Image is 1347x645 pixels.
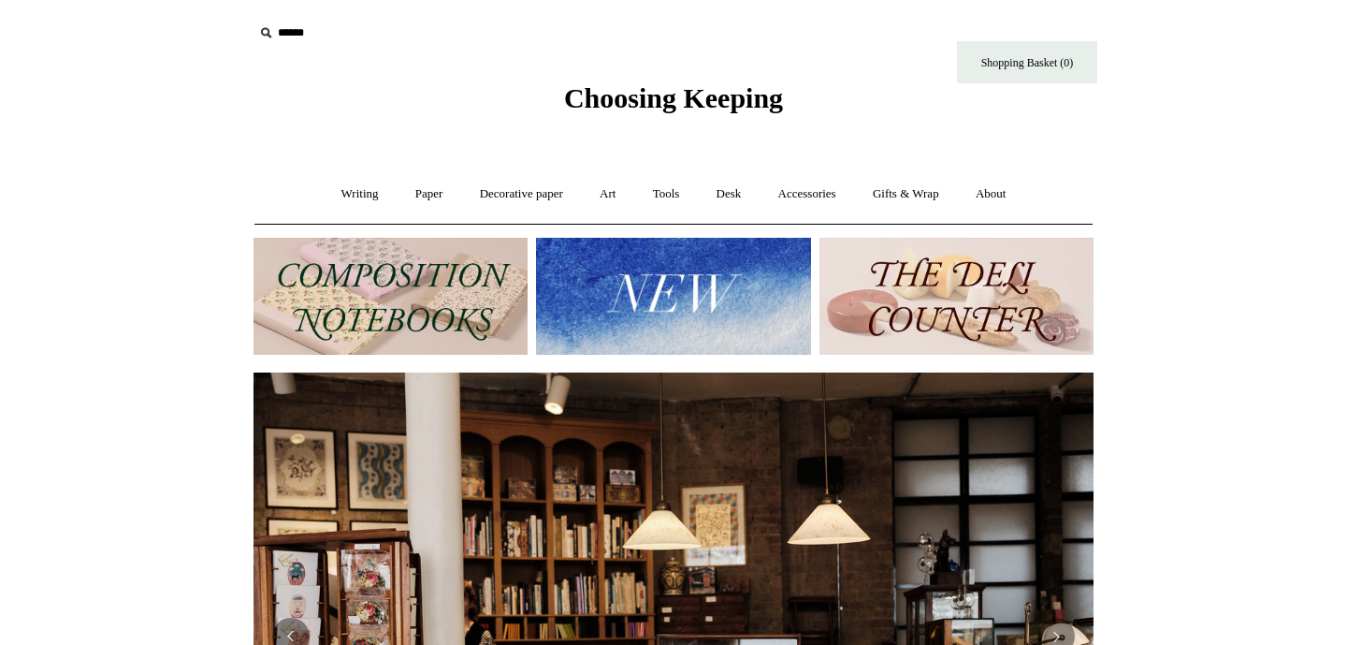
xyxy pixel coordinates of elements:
a: Paper [398,169,460,219]
a: Writing [325,169,396,219]
a: Shopping Basket (0) [957,41,1097,83]
a: Accessories [761,169,853,219]
img: The Deli Counter [819,238,1094,355]
img: New.jpg__PID:f73bdf93-380a-4a35-bcfe-7823039498e1 [536,238,810,355]
a: About [959,169,1023,219]
a: Decorative paper [463,169,580,219]
a: Tools [636,169,697,219]
a: Choosing Keeping [564,97,783,110]
a: Gifts & Wrap [856,169,956,219]
a: Art [583,169,632,219]
img: 202302 Composition ledgers.jpg__PID:69722ee6-fa44-49dd-a067-31375e5d54ec [253,238,528,355]
span: Choosing Keeping [564,82,783,113]
a: Desk [700,169,759,219]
